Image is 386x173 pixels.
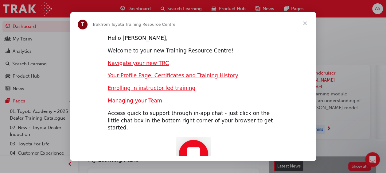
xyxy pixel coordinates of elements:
a: Navigate your new TRC [108,60,169,66]
a: Managing your Team [108,98,162,104]
div: Profile image for Trak [78,20,88,29]
a: Your Profile Page, Certificates and Training History [108,72,238,79]
div: Hello [PERSON_NAME], [108,35,279,42]
div: Access quick to support through in-app chat - just click on the little chat box in the bottom rig... [108,110,279,132]
span: Close [294,12,316,34]
span: from Toyota Training Resource Centre [100,22,175,27]
div: Welcome to your new Training Resource Centre! [108,47,279,55]
a: Enrolling in instructor led training [108,85,195,91]
span: Trak [92,22,101,27]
